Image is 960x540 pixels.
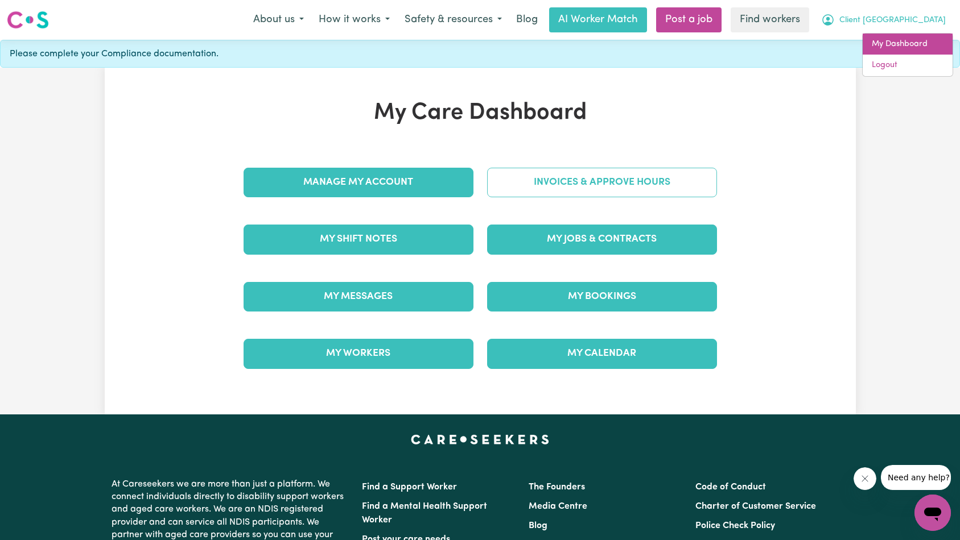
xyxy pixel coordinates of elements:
[695,502,816,511] a: Charter of Customer Service
[244,168,473,197] a: Manage My Account
[7,10,49,30] img: Careseekers logo
[881,465,951,490] iframe: Message from company
[529,483,585,492] a: The Founders
[244,339,473,368] a: My Workers
[487,168,717,197] a: Invoices & Approve Hours
[7,7,49,33] a: Careseekers logo
[695,483,766,492] a: Code of Conduct
[529,521,547,530] a: Blog
[411,435,549,444] a: Careseekers home page
[509,7,545,32] a: Blog
[487,225,717,254] a: My Jobs & Contracts
[362,502,487,525] a: Find a Mental Health Support Worker
[311,8,397,32] button: How it works
[487,339,717,368] a: My Calendar
[863,55,953,76] a: Logout
[362,483,457,492] a: Find a Support Worker
[656,7,722,32] a: Post a job
[244,282,473,311] a: My Messages
[914,495,951,531] iframe: Button to launch messaging window
[397,8,509,32] button: Safety & resources
[487,282,717,311] a: My Bookings
[695,521,775,530] a: Police Check Policy
[244,225,473,254] a: My Shift Notes
[237,99,724,127] h1: My Care Dashboard
[246,8,311,32] button: About us
[529,502,587,511] a: Media Centre
[854,467,876,490] iframe: Close message
[814,8,953,32] button: My Account
[863,34,953,55] a: My Dashboard
[731,7,809,32] a: Find workers
[10,47,219,61] span: Please complete your Compliance documentation.
[839,14,946,27] span: Client [GEOGRAPHIC_DATA]
[862,33,953,77] div: My Account
[549,7,647,32] a: AI Worker Match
